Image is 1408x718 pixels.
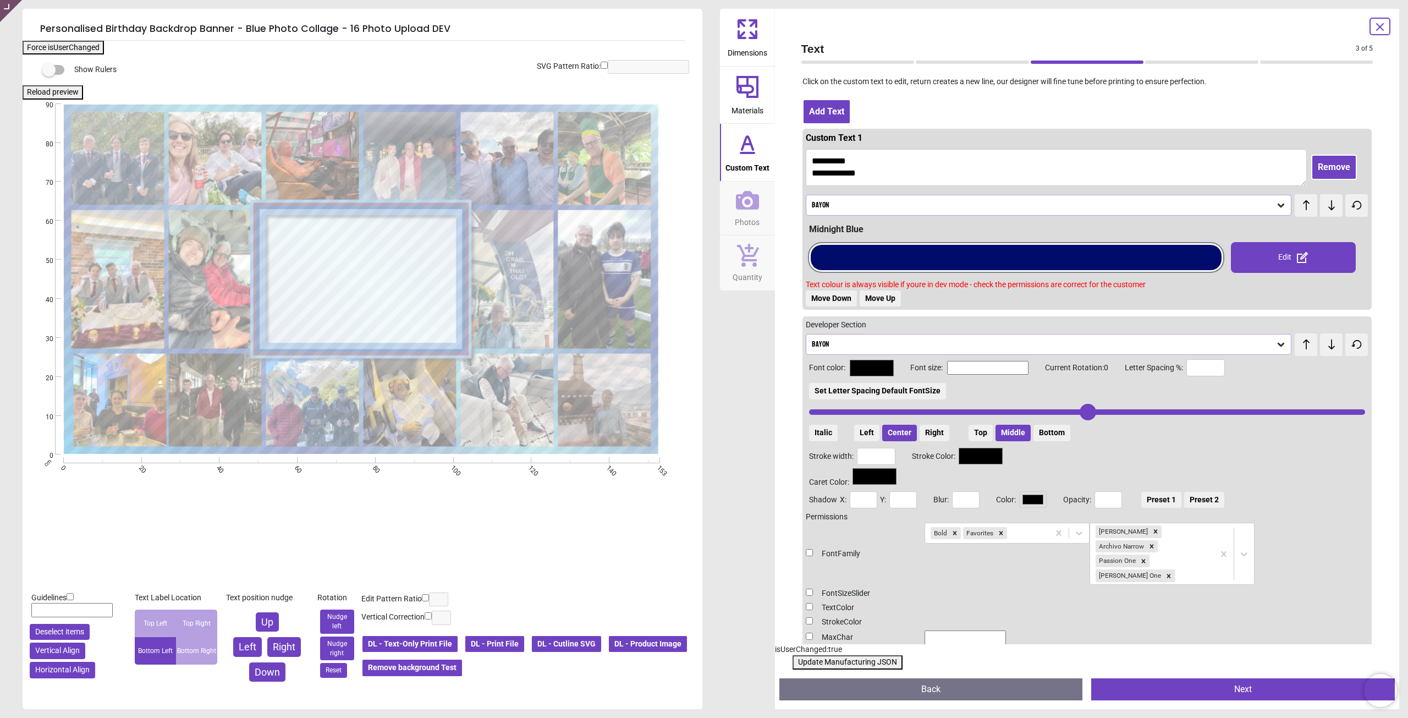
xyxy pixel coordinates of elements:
[537,61,601,72] label: SVG Pattern Ratio:
[806,133,862,143] span: Custom Text 1
[1163,569,1175,582] div: Remove Russo One
[1137,555,1149,567] div: Remove Passion One
[1149,525,1162,538] div: Remove Antonio
[806,512,1369,523] div: Permissions
[531,635,602,654] button: DL - Cutline SVG
[963,527,995,540] div: Favorites
[725,157,769,174] span: Custom Text
[720,67,775,124] button: Materials
[860,291,901,307] button: Move Up
[1108,363,1183,374] span: Letter Spacing %:
[793,76,1382,87] p: Click on the custom text to edit, return creates a new line, our designer will fine tune before p...
[176,637,217,665] div: Bottom Right
[1033,425,1070,441] button: Bottom
[806,588,916,599] div: FontSizeSlider
[31,593,67,602] span: Guidelines
[226,593,309,604] div: Text position nudge
[1096,525,1149,538] div: [PERSON_NAME]
[806,617,916,628] div: StrokeColor
[23,85,83,100] button: Reload preview
[30,643,85,659] button: Vertical Align
[320,637,354,661] button: Nudge right
[320,610,354,634] button: Nudge left
[608,635,688,654] button: DL - Product Image
[854,425,879,441] button: Left
[931,527,949,540] div: Bold
[176,610,217,637] div: Top Right
[809,359,1366,441] div: Font color: Font size: Current Rotation: 0
[995,527,1007,540] div: Remove Favorites
[720,235,775,291] button: Quantity
[1096,569,1163,582] div: [PERSON_NAME] One
[806,320,1369,331] div: Developer Section
[735,212,760,228] span: Photos
[1364,674,1397,707] iframe: Brevo live chat
[920,425,949,441] button: Right
[135,610,176,637] div: Top Left
[809,495,837,506] label: Shadow
[811,201,1276,210] div: Bayon
[1096,540,1146,553] div: Archivo Narrow
[361,635,459,654] button: DL - Text-Only Print File
[135,593,217,604] div: Text Label Location
[464,635,525,654] button: DL - Print File
[320,663,347,678] button: Reset
[733,267,762,283] span: Quantity
[1091,678,1395,700] button: Next
[267,637,301,656] button: Right
[809,383,946,399] button: Set Letter Spacing Default FontSize
[728,42,767,59] span: Dimensions
[802,99,851,124] button: Add Text
[809,468,1366,488] div: Caret Color:
[811,340,1276,349] div: Bayon
[1356,44,1373,53] span: 3 of 5
[32,101,53,110] span: 90
[256,612,279,632] button: Up
[809,491,1366,509] div: X: Y: Blur: Color: Opacity:
[809,223,1369,235] div: Midnight Blue
[775,644,1400,655] div: isUserChanged: true
[30,624,90,640] button: Deselect items
[361,659,463,677] button: Remove background Test
[720,9,775,66] button: Dimensions
[793,655,903,670] button: Update Manufacturing JSON
[809,448,1366,465] div: Stroke width: Stroke Color:
[49,63,702,76] div: Show Rulers
[969,425,993,441] button: Top
[1184,492,1224,508] button: Preset 2
[23,41,104,55] button: Force isUserChanged
[361,612,425,623] label: Vertical Correction
[1141,492,1181,508] button: Preset 1
[720,124,775,181] button: Custom Text
[1311,155,1357,180] button: Remove
[806,291,857,307] button: Move Down
[233,637,262,656] button: Left
[806,602,916,613] div: TextColor
[949,527,961,540] div: Remove Bold
[720,182,775,235] button: Photos
[779,678,1083,700] button: Back
[809,425,838,441] button: Italic
[996,425,1031,441] button: Middle
[40,18,685,41] h5: Personalised Birthday Backdrop Banner - Blue Photo Collage - 16 Photo Upload DEV
[806,549,916,560] div: FontFamily
[1231,242,1356,273] div: Edit
[1096,555,1137,567] div: Passion One
[30,662,95,678] button: Horizontal Align
[135,637,176,665] div: Bottom Left
[801,41,1356,57] span: Text
[1146,540,1158,553] div: Remove Archivo Narrow
[806,632,916,643] div: MaxChar
[361,594,422,605] label: Edit Pattern Ratio
[882,425,917,441] button: Center
[249,662,285,682] button: Down
[732,100,763,117] span: Materials
[806,280,1146,289] span: Text colour is always visible if youre in dev mode - check the permissions are correct for the cu...
[317,593,357,604] div: Rotation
